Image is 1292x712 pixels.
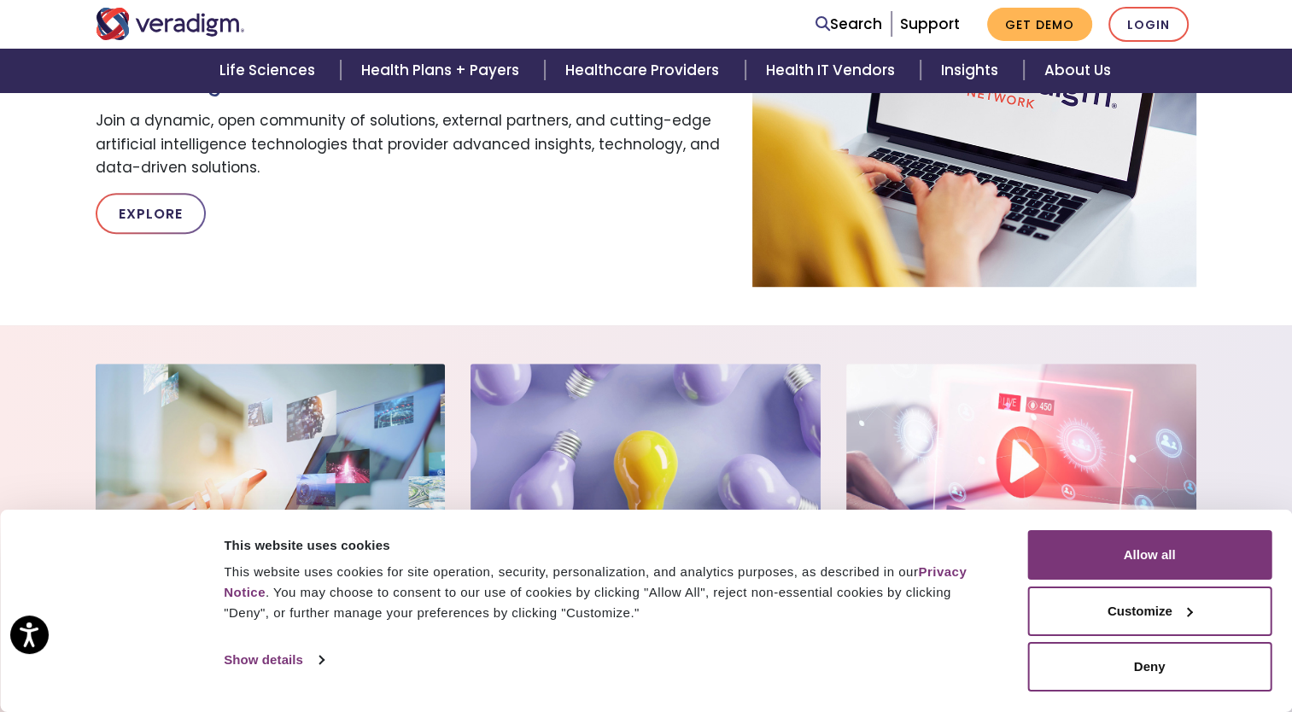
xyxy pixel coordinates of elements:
[341,49,545,92] a: Health Plans + Payers
[224,535,989,556] div: This website uses cookies
[545,49,745,92] a: Healthcare Providers
[987,8,1092,41] a: Get Demo
[199,49,341,92] a: Life Sciences
[1027,587,1272,636] button: Customize
[1108,7,1189,42] a: Login
[224,562,989,623] div: This website uses cookies for site operation, security, personalization, and analytics purposes, ...
[96,8,245,40] img: Veradigm logo
[1027,530,1272,580] button: Allow all
[1027,642,1272,692] button: Deny
[1024,49,1131,92] a: About Us
[96,72,728,96] h3: The Veradigm Network
[745,49,921,92] a: Health IT Vendors
[900,14,960,34] a: Support
[96,109,728,179] p: Join a dynamic, open community of solutions, external partners, and cutting-edge artificial intel...
[921,49,1024,92] a: Insights
[816,13,882,36] a: Search
[96,193,206,234] a: Explore
[224,647,323,673] a: Show details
